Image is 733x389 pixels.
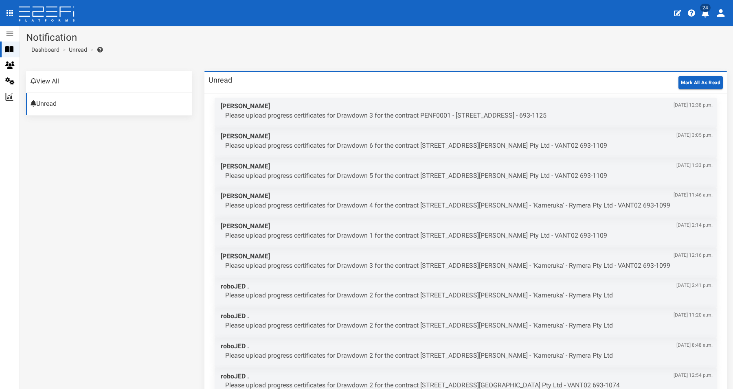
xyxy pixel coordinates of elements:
h1: Notification [26,32,727,43]
p: Please upload progress certificates for Drawdown 2 for the contract [STREET_ADDRESS][PERSON_NAME]... [225,291,713,300]
h3: Unread [208,76,232,84]
a: [PERSON_NAME][DATE] 12:38 p.m. Please upload progress certificates for Drawdown 3 for the contrac... [215,98,717,128]
a: roboJED .[DATE] 8:48 a.m. Please upload progress certificates for Drawdown 2 for the contract [ST... [215,338,717,368]
span: [DATE] 11:46 a.m. [674,192,713,199]
a: [PERSON_NAME][DATE] 2:14 p.m. Please upload progress certificates for Drawdown 1 for the contract... [215,218,717,248]
span: [PERSON_NAME] [221,132,713,141]
span: [DATE] 1:33 p.m. [676,162,713,169]
span: [PERSON_NAME] [221,102,713,111]
span: [DATE] 12:16 p.m. [674,252,713,259]
a: roboJED .[DATE] 2:41 p.m. Please upload progress certificates for Drawdown 2 for the contract [ST... [215,278,717,308]
p: Please upload progress certificates for Drawdown 2 for the contract [STREET_ADDRESS][PERSON_NAME]... [225,351,713,361]
button: Mark All As Read [678,76,723,89]
a: Mark All As Read [678,78,723,86]
span: Dashboard [28,46,59,53]
a: [PERSON_NAME][DATE] 11:46 a.m. Please upload progress certificates for Drawdown 4 for the contrac... [215,188,717,218]
p: Please upload progress certificates for Drawdown 2 for the contract [STREET_ADDRESS][PERSON_NAME]... [225,321,713,330]
p: Please upload progress certificates for Drawdown 4 for the contract [STREET_ADDRESS][PERSON_NAME]... [225,201,713,210]
span: [DATE] 3:05 p.m. [676,132,713,139]
a: [PERSON_NAME][DATE] 3:05 p.m. Please upload progress certificates for Drawdown 6 for the contract... [215,128,717,158]
span: [PERSON_NAME] [221,222,713,231]
a: [PERSON_NAME][DATE] 1:33 p.m. Please upload progress certificates for Drawdown 5 for the contract... [215,158,717,188]
a: Unread [69,46,87,54]
a: [PERSON_NAME][DATE] 12:16 p.m. Please upload progress certificates for Drawdown 3 for the contrac... [215,248,717,278]
a: roboJED .[DATE] 11:20 a.m. Please upload progress certificates for Drawdown 2 for the contract [S... [215,308,717,338]
span: roboJED . [221,342,713,351]
span: [PERSON_NAME] [221,252,713,261]
span: [DATE] 12:38 p.m. [674,102,713,109]
span: [DATE] 2:14 p.m. [676,222,713,229]
p: Please upload progress certificates for Drawdown 3 for the contract [STREET_ADDRESS][PERSON_NAME]... [225,261,713,271]
span: roboJED . [221,282,713,291]
span: [DATE] 12:54 p.m. [674,372,713,379]
p: Please upload progress certificates for Drawdown 3 for the contract PENF0001 - [STREET_ADDRESS] -... [225,111,713,120]
span: [PERSON_NAME] [221,192,713,201]
a: Dashboard [28,46,59,54]
p: Please upload progress certificates for Drawdown 1 for the contract [STREET_ADDRESS][PERSON_NAME]... [225,231,713,240]
p: Please upload progress certificates for Drawdown 5 for the contract [STREET_ADDRESS][PERSON_NAME]... [225,171,713,181]
a: Unread [26,93,192,115]
span: roboJED . [221,312,713,321]
span: [DATE] 11:20 a.m. [674,312,713,319]
p: Please upload progress certificates for Drawdown 6 for the contract [STREET_ADDRESS][PERSON_NAME]... [225,141,713,151]
span: roboJED . [221,372,713,381]
span: [DATE] 2:41 p.m. [676,282,713,289]
a: View All [26,71,192,93]
span: [PERSON_NAME] [221,162,713,171]
span: [DATE] 8:48 a.m. [676,342,713,349]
